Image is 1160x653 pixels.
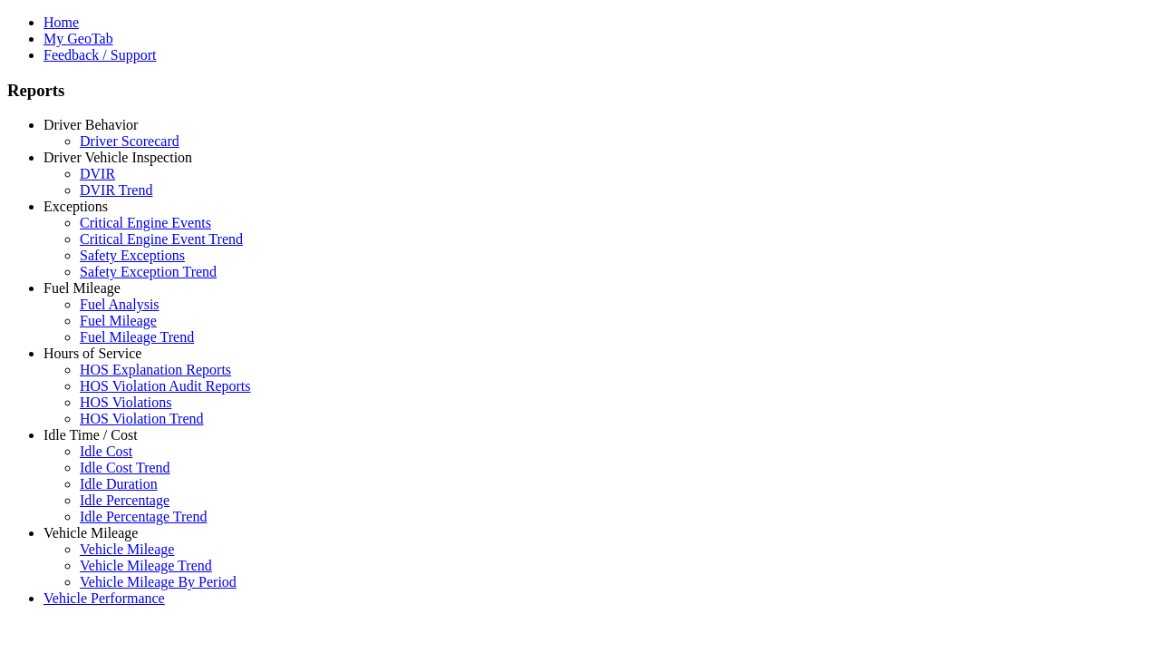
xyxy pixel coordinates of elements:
a: Exceptions [43,199,108,214]
a: Idle Time / Cost [43,427,138,443]
a: My GeoTab [43,31,113,46]
a: Vehicle Mileage [80,541,174,557]
a: Idle Percentage Trend [80,509,207,524]
a: HOS Violation Audit Reports [80,378,251,394]
a: Driver Scorecard [80,133,179,149]
a: Vehicle Mileage [43,525,138,541]
a: Feedback / Support [43,47,156,63]
a: Vehicle Mileage Trend [80,558,212,573]
a: Fuel Mileage Trend [80,329,194,345]
a: Vehicle Performance [43,590,165,606]
a: Idle Cost Trend [80,460,170,475]
a: HOS Violation Trend [80,411,204,426]
a: DVIR Trend [80,182,152,198]
a: Vehicle Mileage By Period [80,574,237,590]
a: Safety Exception Trend [80,264,217,279]
a: Driver Behavior [43,117,138,132]
a: Hours of Service [43,346,141,361]
a: Safety Exceptions [80,248,185,263]
a: Idle Duration [80,476,158,492]
a: Driver Vehicle Inspection [43,150,192,165]
a: Idle Percentage [80,492,169,508]
a: Critical Engine Events [80,215,211,230]
a: DVIR [80,166,115,181]
a: Home [43,15,79,30]
h3: Reports [7,81,1153,101]
a: Fuel Mileage [80,313,157,328]
a: Critical Engine Event Trend [80,231,243,247]
a: HOS Explanation Reports [80,362,231,377]
a: HOS Violations [80,395,171,410]
a: Fuel Analysis [80,297,159,312]
a: Fuel Mileage [43,280,121,296]
a: Idle Cost [80,443,132,459]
